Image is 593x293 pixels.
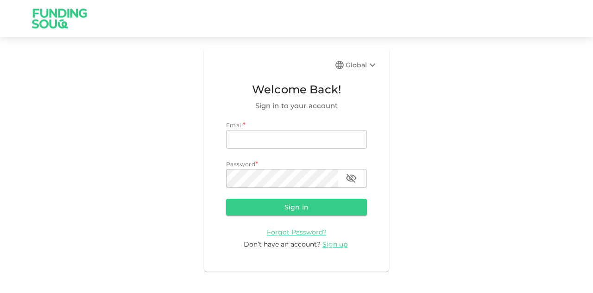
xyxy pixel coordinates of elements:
a: Forgot Password? [267,228,327,236]
div: Global [346,59,378,71]
span: Sign in to your account [226,100,367,111]
button: Sign in [226,199,367,215]
span: Email [226,122,243,129]
span: Sign up [322,240,347,248]
span: Forgot Password? [267,228,327,236]
input: email [226,130,367,149]
span: Welcome Back! [226,81,367,98]
input: password [226,169,338,188]
span: Don’t have an account? [244,240,321,248]
span: Password [226,161,255,168]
